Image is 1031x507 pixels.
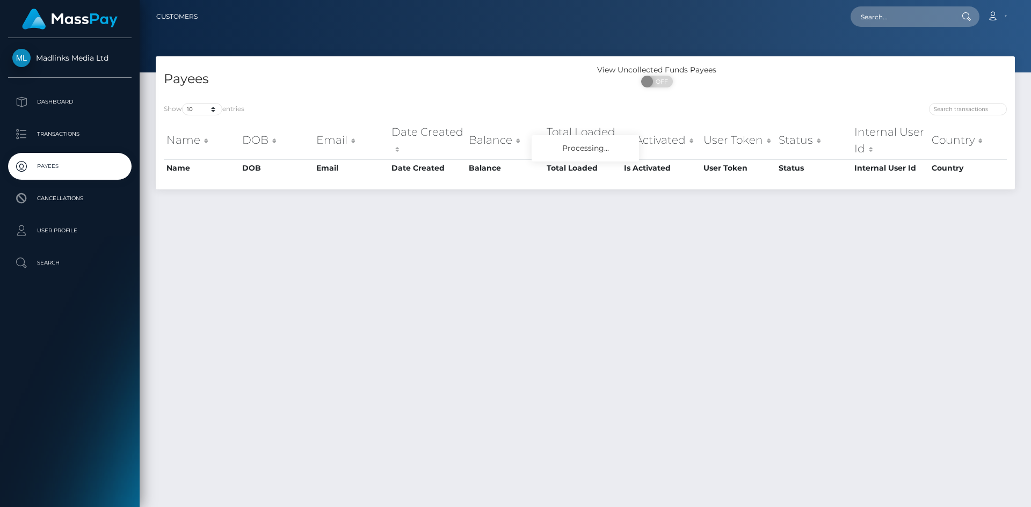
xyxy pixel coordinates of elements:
[12,190,127,207] p: Cancellations
[585,64,729,76] div: View Uncollected Funds Payees
[466,121,544,159] th: Balance
[389,159,467,177] th: Date Created
[621,121,701,159] th: Is Activated
[852,159,929,177] th: Internal User Id
[544,159,621,177] th: Total Loaded
[389,121,467,159] th: Date Created
[182,103,222,115] select: Showentries
[466,159,544,177] th: Balance
[164,121,239,159] th: Name
[12,223,127,239] p: User Profile
[12,94,127,110] p: Dashboard
[532,135,639,161] div: Processing...
[314,159,389,177] th: Email
[8,89,132,115] a: Dashboard
[164,103,244,115] label: Show entries
[12,158,127,174] p: Payees
[776,121,852,159] th: Status
[8,217,132,244] a: User Profile
[156,5,198,28] a: Customers
[8,153,132,180] a: Payees
[164,159,239,177] th: Name
[239,121,314,159] th: DOB
[647,76,674,87] span: OFF
[929,103,1007,115] input: Search transactions
[852,121,929,159] th: Internal User Id
[621,159,701,177] th: Is Activated
[239,159,314,177] th: DOB
[851,6,952,27] input: Search...
[929,159,1007,177] th: Country
[12,49,31,67] img: Madlinks Media Ltd
[164,70,577,89] h4: Payees
[22,9,118,30] img: MassPay Logo
[12,126,127,142] p: Transactions
[701,121,776,159] th: User Token
[929,121,1007,159] th: Country
[8,185,132,212] a: Cancellations
[8,53,132,63] span: Madlinks Media Ltd
[314,121,389,159] th: Email
[544,121,621,159] th: Total Loaded
[8,249,132,276] a: Search
[8,121,132,148] a: Transactions
[12,255,127,271] p: Search
[701,159,776,177] th: User Token
[776,159,852,177] th: Status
